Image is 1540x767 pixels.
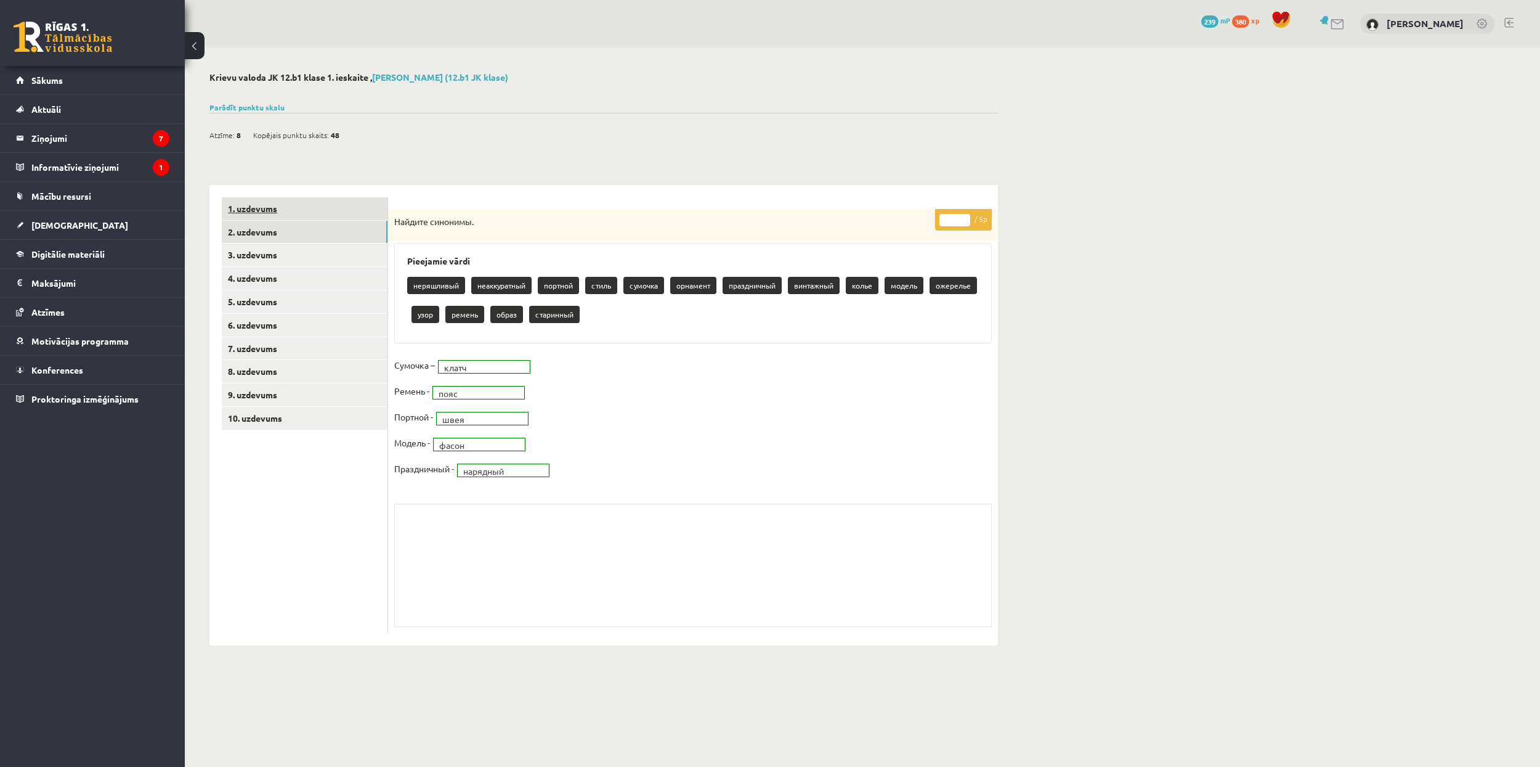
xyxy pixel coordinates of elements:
a: Motivācijas programma [16,327,169,355]
a: 10. uzdevums [222,407,387,430]
p: неаккуратный [471,277,532,294]
span: Atzīmes [31,306,65,318]
span: Kopējais punktu skaits: [253,126,329,144]
legend: Ziņojumi [31,124,169,152]
a: Proktoringa izmēģinājums [16,385,169,413]
p: ремень [445,306,484,323]
a: 6. uzdevums [222,314,387,337]
img: Ralfs Cipulis [1366,18,1379,31]
p: сумочка [623,277,664,294]
a: 8. uzdevums [222,360,387,383]
p: ожерелье [930,277,977,294]
span: клатч [444,361,513,374]
span: пояс [439,387,508,400]
a: Maksājumi [16,269,169,297]
a: [DEMOGRAPHIC_DATA] [16,211,169,239]
span: нарядный [463,465,532,477]
p: Ремень - [394,382,429,400]
a: 1. uzdevums [222,197,387,220]
a: Aktuāli [16,95,169,123]
a: [PERSON_NAME] [1387,17,1464,30]
p: винтажный [788,277,840,294]
a: Konferences [16,356,169,384]
p: неряшливый [407,277,465,294]
a: Atzīmes [16,298,169,326]
p: праздничный [723,277,782,294]
span: Proktoringa izmēģinājums [31,393,139,404]
legend: Maksājumi [31,269,169,297]
a: Informatīvie ziņojumi1 [16,153,169,181]
a: швея [437,412,528,425]
p: Модель - [394,433,430,452]
p: образ [490,306,523,323]
span: Sākums [31,75,63,86]
h2: Krievu valoda JK 12.b1 klase 1. ieskaite , [209,72,998,83]
span: швея [442,413,511,425]
a: Sākums [16,66,169,94]
span: 239 [1201,15,1218,28]
p: / 5p [935,209,992,231]
legend: Informatīvie ziņojumi [31,153,169,181]
a: 9. uzdevums [222,383,387,406]
a: Ziņojumi7 [16,124,169,152]
p: портной [538,277,579,294]
span: 48 [331,126,339,144]
a: [PERSON_NAME] (12.b1 JK klase) [372,72,508,83]
p: Найдите синонимы. [394,216,930,228]
a: 2. uzdevums [222,221,387,244]
p: Портной - [394,408,433,426]
p: Праздничный - [394,459,454,478]
i: 7 [153,130,169,147]
span: xp [1251,15,1259,25]
a: фасон [434,438,525,451]
p: колье [846,277,878,294]
span: фасон [439,439,508,451]
a: пояс [433,387,524,399]
i: 1 [153,159,169,176]
span: Motivācijas programma [31,335,129,347]
p: орнамент [670,277,716,294]
a: нарядный [458,464,549,477]
span: Atzīme: [209,126,235,144]
h3: Pieejamie vārdi [407,256,979,266]
span: Konferences [31,364,83,375]
a: 239 mP [1201,15,1230,25]
a: 380 xp [1232,15,1265,25]
p: Сумочка – [394,356,435,374]
span: 380 [1232,15,1249,28]
a: 5. uzdevums [222,290,387,313]
span: Mācību resursi [31,191,91,202]
a: 4. uzdevums [222,267,387,290]
span: 8 [237,126,241,144]
span: Aktuāli [31,104,61,115]
a: 7. uzdevums [222,337,387,360]
a: клатч [439,361,530,373]
p: модель [885,277,923,294]
p: старинный [529,306,580,323]
p: стиль [585,277,617,294]
p: узор [411,306,439,323]
span: Digitālie materiāli [31,248,105,260]
a: Rīgas 1. Tālmācības vidusskola [14,22,112,52]
span: mP [1220,15,1230,25]
a: Parādīt punktu skalu [209,102,285,112]
a: Mācību resursi [16,182,169,210]
span: [DEMOGRAPHIC_DATA] [31,219,128,231]
a: 3. uzdevums [222,244,387,266]
a: Digitālie materiāli [16,240,169,268]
